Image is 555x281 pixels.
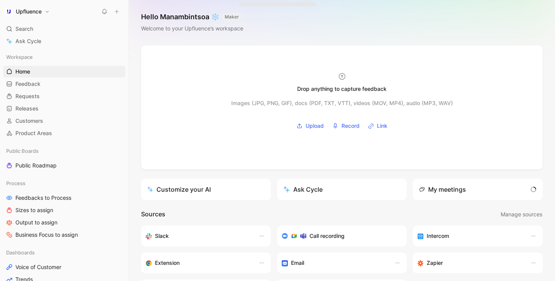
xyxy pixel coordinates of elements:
[141,209,165,219] h2: Sources
[146,231,251,241] div: Sync your customers, send feedback and get updates in Slack
[3,90,125,102] a: Requests
[294,120,326,132] button: Upload
[283,185,323,194] div: Ask Cycle
[6,179,25,187] span: Process
[417,231,523,241] div: Sync your customers, send feedback and get updates in Intercom
[3,115,125,127] a: Customers
[3,103,125,114] a: Releases
[141,12,243,22] h1: Hello Manambintsoa ❄️
[15,80,40,88] span: Feedback
[500,209,543,219] button: Manage sources
[282,258,387,268] div: Forward emails to your feedback inbox
[3,204,125,216] a: Sizes to assign
[3,247,125,258] div: Dashboards
[297,84,387,94] div: Drop anything to capture feedback
[15,263,61,271] span: Voice of Customer
[15,162,57,169] span: Public Roadmap
[155,258,180,268] h3: Extension
[147,185,211,194] div: Customize your AI
[427,231,449,241] h3: Intercom
[15,219,57,226] span: Output to assign
[330,120,362,132] button: Record
[341,121,360,130] span: Record
[3,35,125,47] a: Ask Cycle
[6,53,33,61] span: Workspace
[3,23,125,35] div: Search
[141,179,271,200] a: Customize your AI
[15,37,41,46] span: Ask Cycle
[3,127,125,139] a: Product Areas
[155,231,169,241] h3: Slack
[277,179,407,200] button: Ask Cycle
[3,51,125,63] div: Workspace
[3,261,125,273] a: Voice of Customer
[15,105,39,112] span: Releases
[3,177,125,241] div: ProcessFeedbacks to ProcessSizes to assignOutput to assignBusiness Focus to assign
[306,121,324,130] span: Upload
[291,258,304,268] h3: Email
[427,258,443,268] h3: Zapier
[16,8,42,15] h1: Upfluence
[365,120,390,132] button: Link
[3,217,125,228] a: Output to assign
[377,121,387,130] span: Link
[15,194,71,202] span: Feedbacks to Process
[3,145,125,157] div: Public Boards
[417,258,523,268] div: Capture feedback from thousands of sources with Zapier (survey results, recordings, sheets, etc).
[282,231,396,241] div: Record & transcribe meetings from Zoom, Meet & Teams.
[5,8,13,15] img: Upfluence
[309,231,345,241] h3: Call recording
[3,145,125,171] div: Public BoardsPublic Roadmap
[3,192,125,204] a: Feedbacks to Process
[15,117,43,125] span: Customers
[15,129,52,137] span: Product Areas
[6,147,39,155] span: Public Boards
[501,210,542,219] span: Manage sources
[3,160,125,171] a: Public Roadmap
[141,24,243,33] div: Welcome to your Upfluence’s workspace
[419,185,466,194] div: My meetings
[15,68,30,75] span: Home
[222,13,241,21] button: MAKER
[231,99,453,108] div: Images (JPG, PNG, GIF), docs (PDF, TXT, VTT), videos (MOV, MP4), audio (MP3, WAV)
[6,249,35,256] span: Dashboards
[3,66,125,77] a: Home
[3,229,125,241] a: Business Focus to assign
[15,92,40,100] span: Requests
[15,231,78,239] span: Business Focus to assign
[15,206,53,214] span: Sizes to assign
[146,258,251,268] div: Capture feedback from anywhere on the web
[3,78,125,90] a: Feedback
[15,24,33,33] span: Search
[3,6,52,17] button: UpfluenceUpfluence
[3,177,125,189] div: Process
